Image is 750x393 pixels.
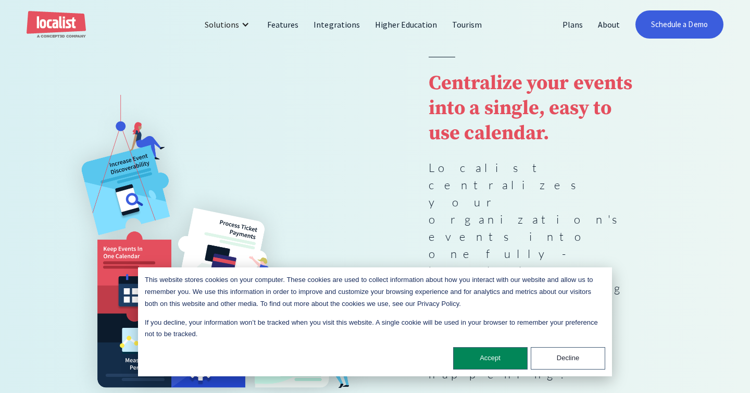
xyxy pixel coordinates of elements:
[591,12,628,37] a: About
[197,12,260,37] div: Solutions
[429,71,632,146] strong: Centralize your events into a single, easy to use calendar.
[635,10,723,39] a: Schedule a Demo
[429,159,643,383] p: Localist centralizes your organization's events into one fully-branded calendar, making it easier...
[205,18,239,31] div: Solutions
[555,12,591,37] a: Plans
[445,12,490,37] a: Tourism
[260,12,306,37] a: Features
[531,347,605,370] button: Decline
[145,317,605,341] p: If you decline, your information won’t be tracked when you visit this website. A single cookie wi...
[27,11,86,39] a: home
[453,347,528,370] button: Accept
[138,267,612,376] div: Cookie banner
[145,274,605,310] p: This website stores cookies on your computer. These cookies are used to collect information about...
[368,12,445,37] a: Higher Education
[306,12,367,37] a: Integrations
